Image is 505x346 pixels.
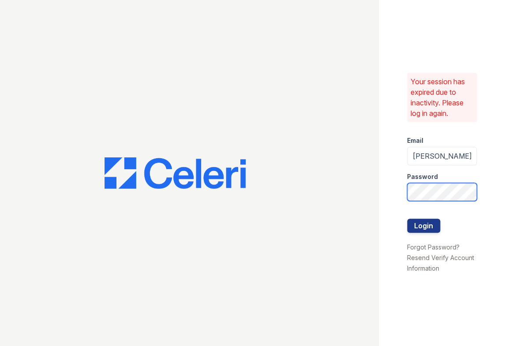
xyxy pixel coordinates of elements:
[407,254,474,272] a: Resend Verify Account Information
[407,243,460,251] a: Forgot Password?
[411,76,473,119] p: Your session has expired due to inactivity. Please log in again.
[407,219,440,233] button: Login
[407,136,423,145] label: Email
[105,157,246,189] img: CE_Logo_Blue-a8612792a0a2168367f1c8372b55b34899dd931a85d93a1a3d3e32e68fde9ad4.png
[407,172,438,181] label: Password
